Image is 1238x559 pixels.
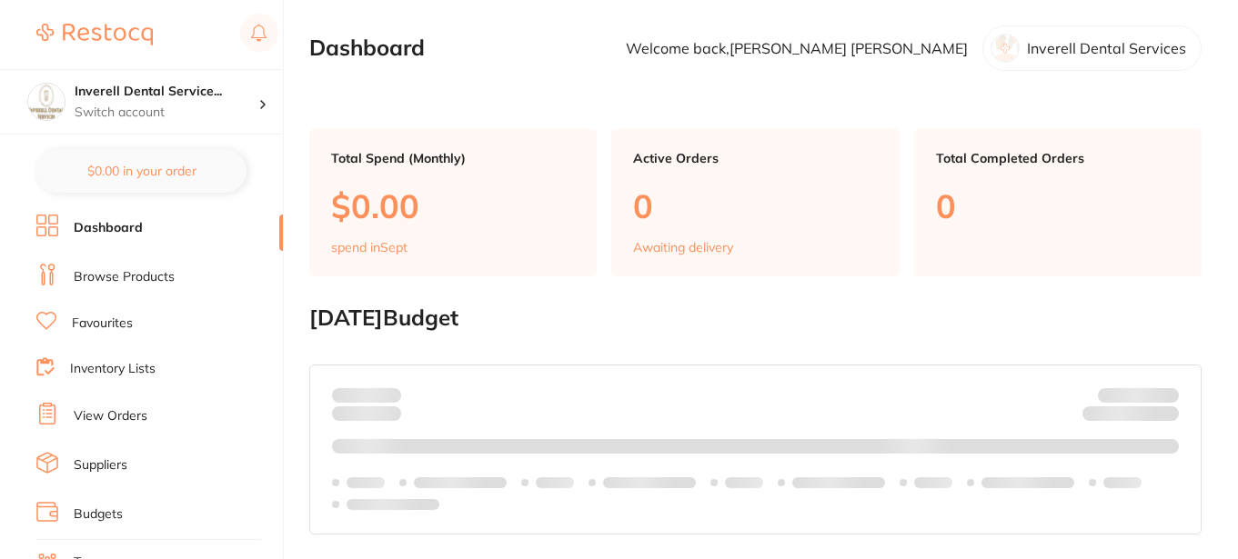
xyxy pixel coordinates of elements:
[1098,387,1179,402] p: Budget:
[603,475,696,490] p: Labels extended
[75,83,258,101] h4: Inverell Dental Services
[331,240,408,255] p: spend in Sept
[74,268,175,286] a: Browse Products
[1027,40,1186,56] p: Inverell Dental Services
[1147,409,1179,425] strong: $0.00
[309,129,597,276] a: Total Spend (Monthly)$0.00spend inSept
[72,314,133,333] a: Favourites
[331,187,575,225] p: $0.00
[1103,475,1142,490] p: Labels
[74,219,143,237] a: Dashboard
[74,456,127,474] a: Suppliers
[309,35,425,61] h2: Dashboard
[74,407,147,425] a: View Orders
[28,84,65,120] img: Inverell Dental Services
[981,475,1074,490] p: Labels extended
[725,475,763,490] p: Labels
[347,497,439,512] p: Labels extended
[414,475,507,490] p: Labels extended
[611,129,899,276] a: Active Orders0Awaiting delivery
[792,475,885,490] p: Labels extended
[914,129,1202,276] a: Total Completed Orders0
[633,151,877,165] p: Active Orders
[332,387,401,402] p: Spent:
[936,151,1180,165] p: Total Completed Orders
[36,149,247,193] button: $0.00 in your order
[36,24,153,45] img: Restocq Logo
[309,305,1202,331] h2: [DATE] Budget
[626,40,968,56] p: Welcome back, [PERSON_NAME] [PERSON_NAME]
[1082,403,1179,424] p: Remaining:
[75,104,258,122] p: Switch account
[36,14,153,55] a: Restocq Logo
[369,386,401,403] strong: $0.00
[936,187,1180,225] p: 0
[914,475,952,490] p: Labels
[633,240,733,255] p: Awaiting delivery
[347,475,385,490] p: Labels
[70,360,156,378] a: Inventory Lists
[1143,386,1179,403] strong: $NaN
[331,151,575,165] p: Total Spend (Monthly)
[536,475,574,490] p: Labels
[74,505,123,524] a: Budgets
[332,403,401,424] p: month
[633,187,877,225] p: 0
